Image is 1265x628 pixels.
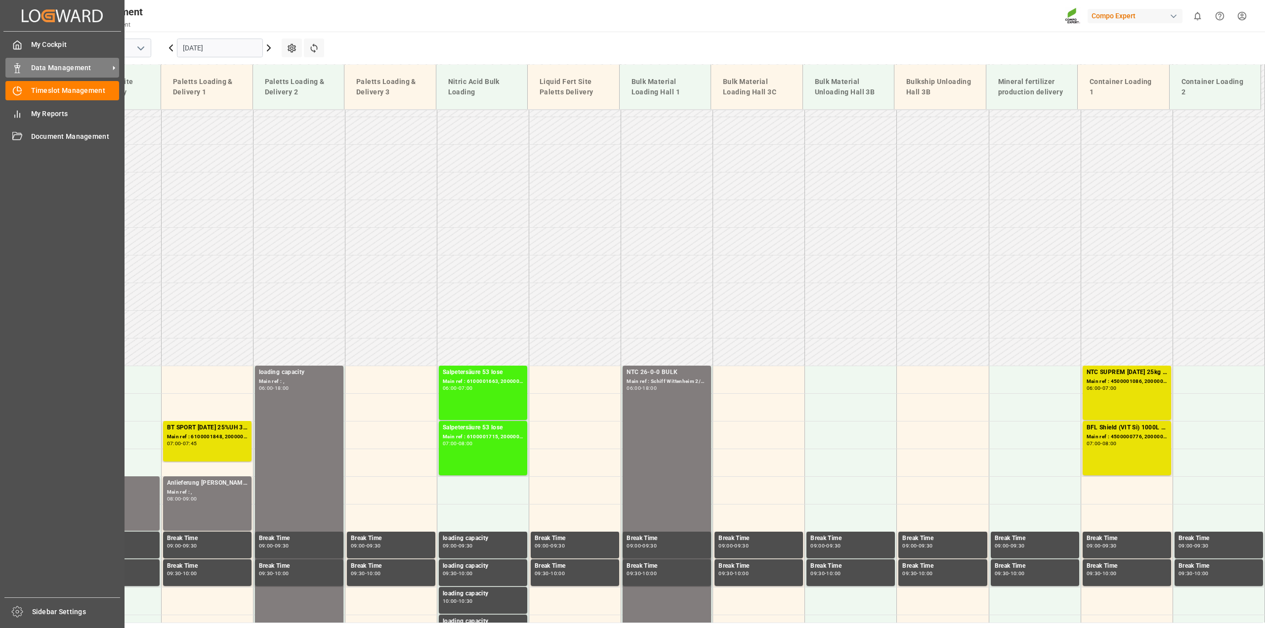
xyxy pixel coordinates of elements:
div: 09:30 [1102,544,1117,548]
div: Main ref : Schiff Wittenheim 2/2, 20000000879 [627,377,707,386]
div: loading capacity [443,534,523,544]
div: - [641,544,642,548]
div: 09:00 [902,544,917,548]
div: 09:00 [351,544,365,548]
div: 09:30 [443,571,457,576]
div: - [457,441,459,446]
div: Main ref : 4500001086, 2000001104 [1087,377,1167,386]
div: Break Time [627,561,707,571]
div: 09:00 [259,544,273,548]
div: 09:30 [902,571,917,576]
div: Break Time [718,561,799,571]
div: - [1009,544,1010,548]
div: Compo Expert [1088,9,1182,23]
div: NTC SUPREM [DATE] 25kg (x42) INT [1087,368,1167,377]
div: Break Time [902,534,983,544]
div: 09:30 [810,571,825,576]
div: Break Time [259,534,339,544]
div: 10:00 [443,599,457,603]
div: 06:00 [627,386,641,390]
div: 10:00 [183,571,197,576]
div: 08:00 [459,441,473,446]
div: 10:00 [275,571,289,576]
div: 09:00 [1087,544,1101,548]
div: 10:30 [459,599,473,603]
div: Break Time [995,561,1075,571]
div: Break Time [1179,534,1259,544]
div: Main ref : , [167,488,248,497]
a: Document Management [5,127,119,146]
div: 09:30 [259,571,273,576]
div: 09:30 [995,571,1009,576]
div: 09:00 [995,544,1009,548]
div: - [1009,571,1010,576]
div: Break Time [1087,534,1167,544]
div: - [1193,544,1194,548]
div: 09:30 [1087,571,1101,576]
div: - [1100,571,1102,576]
div: Break Time [810,534,891,544]
div: - [825,571,826,576]
div: - [549,544,550,548]
div: Paletts Loading & Delivery 3 [352,73,428,101]
div: 09:00 [627,544,641,548]
img: Screenshot%202023-09-29%20at%2010.02.21.png_1712312052.png [1065,7,1081,25]
div: 10:00 [459,571,473,576]
div: 09:00 [443,544,457,548]
div: 09:30 [550,544,565,548]
div: Break Time [535,561,615,571]
div: 07:00 [1102,386,1117,390]
div: - [273,571,274,576]
div: 09:00 [810,544,825,548]
div: Break Time [1087,561,1167,571]
div: 18:00 [642,386,657,390]
div: - [457,571,459,576]
div: Break Time [535,534,615,544]
div: loading capacity [443,617,523,627]
div: Break Time [810,561,891,571]
div: - [825,544,826,548]
div: 07:00 [167,441,181,446]
div: - [457,599,459,603]
div: Break Time [995,534,1075,544]
div: 09:30 [459,544,473,548]
div: - [1100,544,1102,548]
a: My Reports [5,104,119,123]
div: 09:30 [919,544,933,548]
div: - [917,544,918,548]
div: Break Time [351,534,431,544]
div: 09:30 [718,571,733,576]
div: 10:00 [919,571,933,576]
a: My Cockpit [5,35,119,54]
div: Salpetersäure 53 lose [443,368,523,377]
span: Timeslot Management [31,85,120,96]
div: 09:30 [167,571,181,576]
div: - [1100,386,1102,390]
div: Bulkship Unloading Hall 3B [902,73,978,101]
div: - [733,544,734,548]
a: Timeslot Management [5,81,119,100]
button: open menu [133,41,148,56]
div: 10:00 [550,571,565,576]
div: 10:00 [1011,571,1025,576]
div: 09:30 [627,571,641,576]
div: - [181,441,182,446]
div: 07:45 [183,441,197,446]
div: 09:30 [1011,544,1025,548]
div: Break Time [1179,561,1259,571]
div: Break Time [259,561,339,571]
div: 09:30 [1194,544,1209,548]
div: 07:00 [1087,441,1101,446]
div: NTC 26-0-0 BULK [627,368,707,377]
div: loading capacity [259,368,339,377]
div: - [365,544,367,548]
div: 09:00 [718,544,733,548]
div: Bulk Material Loading Hall 3C [719,73,795,101]
div: Break Time [351,561,431,571]
span: My Cockpit [31,40,120,50]
div: Salpetersäure 53 lose [443,423,523,433]
div: - [273,386,274,390]
div: - [457,544,459,548]
div: loading capacity [443,561,523,571]
div: 09:00 [167,544,181,548]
